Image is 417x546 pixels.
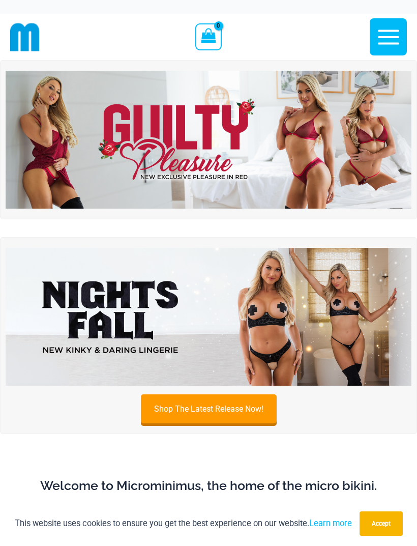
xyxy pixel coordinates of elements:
a: View Shopping Cart, empty [195,23,221,50]
img: cropped mm emblem [10,22,40,52]
img: Guilty Pleasures Red Lingerie [6,71,411,209]
a: Shop The Latest Release Now! [141,394,277,423]
a: Learn more [309,519,352,528]
h2: Welcome to Microminimus, the home of the micro bikini. [18,477,399,494]
button: Accept [360,511,403,536]
img: Night's Fall Silver Leopard Pack [6,248,411,386]
p: This website uses cookies to ensure you get the best experience on our website. [15,516,352,530]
